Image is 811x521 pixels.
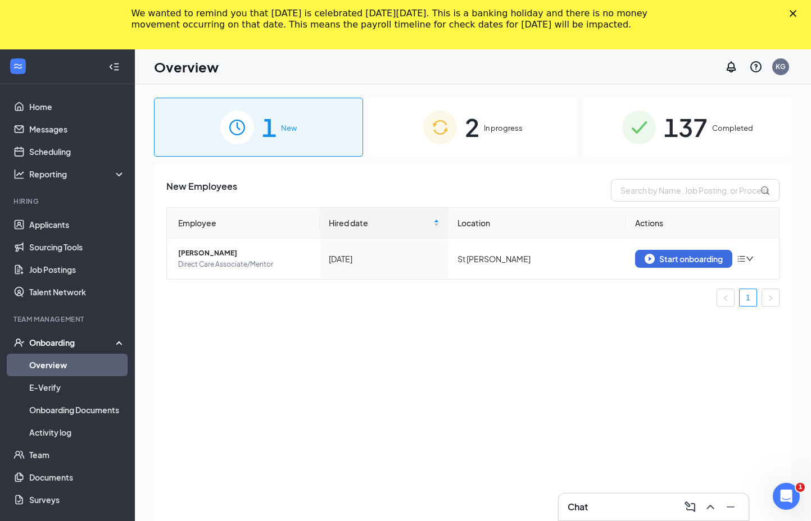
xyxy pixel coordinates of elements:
svg: Analysis [13,168,25,180]
div: KG [776,62,786,71]
a: Onboarding Documents [29,399,125,421]
a: Scheduling [29,140,125,163]
svg: Notifications [724,60,738,74]
span: 1 [262,108,277,147]
span: left [722,295,729,301]
span: New Employees [166,179,237,202]
span: 2 [465,108,479,147]
span: Completed [712,122,753,134]
a: Team [29,444,125,466]
th: Location [448,208,626,239]
a: Home [29,95,125,118]
svg: UserCheck [13,337,25,348]
div: [DATE] [329,253,439,265]
a: Activity log [29,421,125,444]
span: bars [737,254,746,263]
li: 1 [739,289,757,307]
span: 137 [664,108,708,147]
a: Job Postings [29,258,125,281]
button: Minimize [722,498,740,516]
li: Next Page [762,289,780,307]
input: Search by Name, Job Posting, or Process [611,179,780,202]
svg: Collapse [108,61,120,72]
div: Hiring [13,196,123,206]
th: Employee [167,208,320,239]
span: down [746,255,754,263]
a: Overview [29,354,125,376]
div: We wanted to remind you that [DATE] is celebrated [DATE][DATE]. This is a banking holiday and the... [132,8,662,30]
button: ComposeMessage [681,498,699,516]
div: Onboarding [29,337,116,348]
svg: ComposeMessage [683,500,697,514]
span: New [281,122,297,134]
h1: Overview [154,57,219,76]
a: 1 [740,289,756,306]
div: Start onboarding [645,254,723,264]
h3: Chat [568,501,588,513]
iframe: Intercom live chat [773,483,800,510]
svg: QuestionInfo [749,60,763,74]
svg: ChevronUp [704,500,717,514]
li: Previous Page [717,289,735,307]
span: Hired date [329,217,431,229]
td: St [PERSON_NAME] [448,239,626,279]
th: Actions [626,208,779,239]
button: Start onboarding [635,250,732,268]
div: Reporting [29,168,126,180]
a: Surveys [29,488,125,511]
a: Messages [29,118,125,140]
button: right [762,289,780,307]
span: right [767,295,774,301]
span: [PERSON_NAME] [178,248,311,259]
span: Direct Care Associate/Mentor [178,259,311,270]
svg: WorkstreamLogo [12,61,24,72]
span: 1 [796,483,805,492]
a: Applicants [29,213,125,236]
button: left [717,289,735,307]
a: Documents [29,466,125,488]
div: Close [790,10,801,17]
a: E-Verify [29,376,125,399]
span: In progress [484,122,523,134]
div: Team Management [13,314,123,324]
a: Sourcing Tools [29,236,125,258]
svg: Minimize [724,500,737,514]
a: Talent Network [29,281,125,303]
button: ChevronUp [701,498,719,516]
